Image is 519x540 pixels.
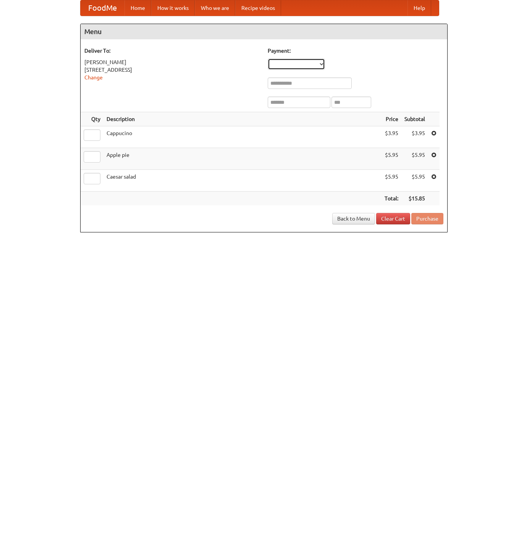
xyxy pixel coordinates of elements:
td: Cappucino [103,126,382,148]
a: Recipe videos [235,0,281,16]
a: Back to Menu [332,213,375,224]
div: [STREET_ADDRESS] [84,66,260,74]
th: $15.85 [401,192,428,206]
td: $3.95 [382,126,401,148]
a: Who we are [195,0,235,16]
td: $5.95 [382,170,401,192]
td: $5.95 [382,148,401,170]
a: How it works [151,0,195,16]
a: Help [407,0,431,16]
th: Description [103,112,382,126]
button: Purchase [411,213,443,224]
td: $5.95 [401,148,428,170]
td: $3.95 [401,126,428,148]
h4: Menu [81,24,447,39]
a: FoodMe [81,0,124,16]
a: Home [124,0,151,16]
a: Clear Cart [376,213,410,224]
td: Apple pie [103,148,382,170]
td: Caesar salad [103,170,382,192]
a: Change [84,74,103,81]
th: Total: [382,192,401,206]
th: Subtotal [401,112,428,126]
h5: Payment: [268,47,443,55]
td: $5.95 [401,170,428,192]
div: [PERSON_NAME] [84,58,260,66]
th: Price [382,112,401,126]
h5: Deliver To: [84,47,260,55]
th: Qty [81,112,103,126]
